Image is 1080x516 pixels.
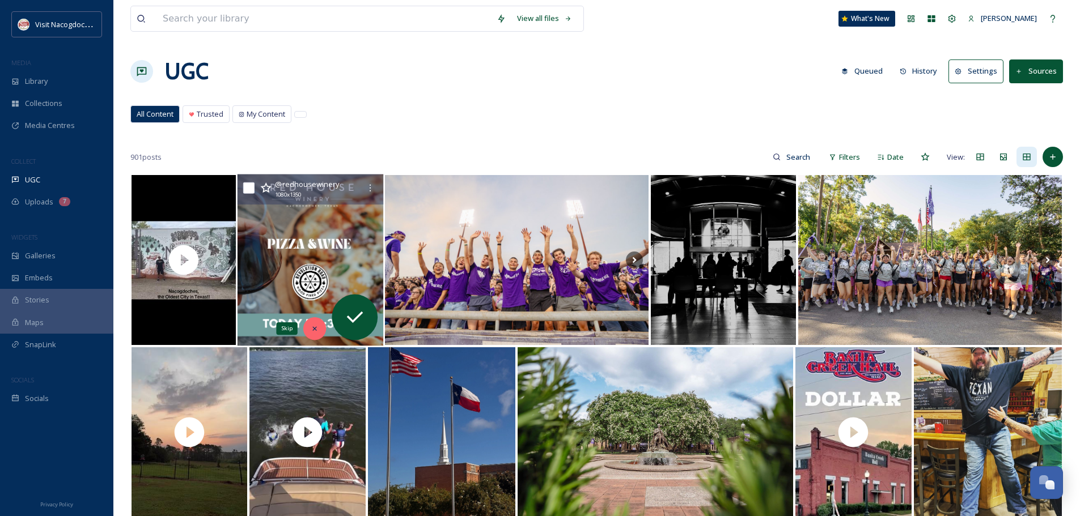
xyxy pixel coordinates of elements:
[18,19,29,30] img: images%20%281%29.jpeg
[838,11,895,27] a: What's New
[275,191,300,199] span: 1080 x 1350
[25,98,62,109] span: Collections
[59,197,70,206] div: 7
[894,60,943,82] button: History
[40,497,73,510] a: Privacy Policy
[894,60,949,82] a: History
[839,152,860,163] span: Filters
[11,157,36,165] span: COLLECT
[836,60,894,82] a: Queued
[25,120,75,131] span: Media Centres
[164,54,209,88] a: UGC
[948,59,1003,83] button: Settings
[275,179,339,189] span: @ redhousewinery
[962,7,1043,29] a: [PERSON_NAME]
[887,152,904,163] span: Date
[798,175,1062,345] img: JACK CAMP = INSTANT LUMBERJACK FAMILY 🪓💜🌲🎉 Welcome to the start of something legendary, Lumberjac...
[238,174,384,346] img: Rev Road is back TODAY from 5-8:30. Stop by and see us for pizza and wine! 🍕🍷 #realtexaswine #tex...
[511,7,578,29] a: View all files
[25,393,49,404] span: Socials
[11,58,31,67] span: MEDIA
[1009,59,1063,83] button: Sources
[11,376,34,384] span: SOCIALS
[157,6,491,31] input: Search your library
[25,339,56,350] span: SnapLink
[836,60,888,82] button: Queued
[25,295,49,305] span: Stories
[25,197,53,207] span: Uploads
[137,109,173,120] span: All Content
[1030,466,1063,499] button: Open Chat
[277,322,298,335] div: Skip
[40,501,73,508] span: Privacy Policy
[781,146,818,168] input: Search
[385,175,649,345] img: The traditions have history, but the friends and memories are all new. Welcome to SFA, Jacks! 🌲🪓 ...
[25,272,53,283] span: Embeds
[247,109,285,120] span: My Content
[11,233,37,241] span: WIDGETS
[35,19,98,29] span: Visit Nacogdoches
[25,76,48,87] span: Library
[947,152,965,163] span: View:
[981,13,1037,23] span: [PERSON_NAME]
[25,174,40,185] span: UGC
[25,250,56,261] span: Galleries
[651,175,795,345] img: Moving into the dorm. Maintaining anonymity by shooting in silhouette. #shotoniphone #iphonephoto...
[132,175,236,345] img: thumbnail
[25,317,44,328] span: Maps
[197,109,223,120] span: Trusted
[948,59,1009,83] a: Settings
[130,152,162,163] span: 901 posts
